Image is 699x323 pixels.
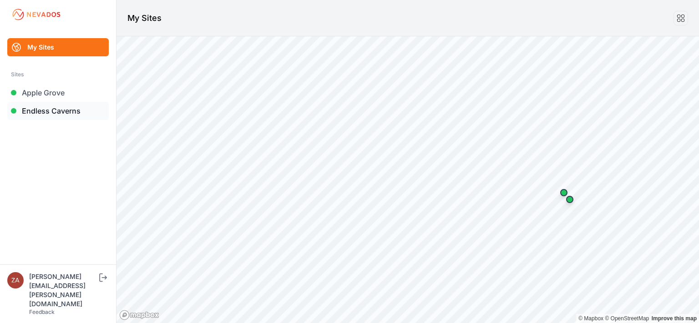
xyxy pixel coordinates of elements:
div: [PERSON_NAME][EMAIL_ADDRESS][PERSON_NAME][DOMAIN_NAME] [29,272,97,308]
a: Apple Grove [7,84,109,102]
div: Sites [11,69,105,80]
a: Endless Caverns [7,102,109,120]
div: Map marker [555,184,573,202]
a: Feedback [29,308,55,315]
a: Map feedback [652,315,697,322]
a: Mapbox [578,315,603,322]
a: My Sites [7,38,109,56]
canvas: Map [116,36,699,323]
img: Nevados [11,7,62,22]
img: zachary.brogan@energixrenewables.com [7,272,24,288]
a: Mapbox logo [119,310,159,320]
a: OpenStreetMap [605,315,649,322]
h1: My Sites [127,12,162,25]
